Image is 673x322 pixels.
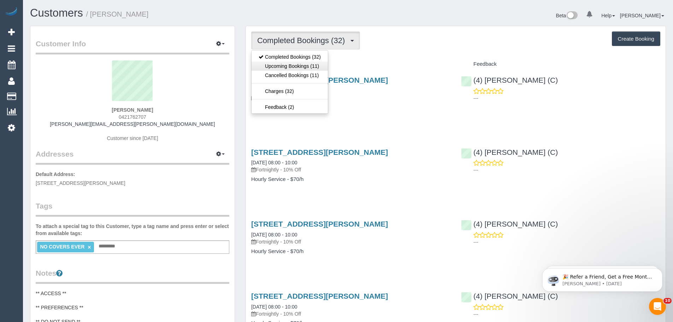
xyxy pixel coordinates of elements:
[251,148,388,156] a: [STREET_ADDRESS][PERSON_NAME]
[119,114,146,120] span: 0421762707
[252,62,328,71] a: Upcoming Bookings (11)
[36,180,125,186] span: [STREET_ADDRESS][PERSON_NAME]
[252,71,328,80] a: Cancelled Bookings (11)
[4,7,18,17] img: Automaid Logo
[461,292,558,300] a: (4) [PERSON_NAME] (C)
[461,61,660,67] h4: Feedback
[663,298,672,304] span: 10
[461,148,558,156] a: (4) [PERSON_NAME] (C)
[251,310,450,317] p: Fortnightly - 10% Off
[252,103,328,112] a: Feedback (2)
[107,135,158,141] span: Customer since [DATE]
[251,304,297,310] a: [DATE] 08:00 - 10:00
[36,171,75,178] label: Default Address:
[251,238,450,245] p: Fortnightly - 10% Off
[461,76,558,84] a: (4) [PERSON_NAME] (C)
[461,220,558,228] a: (4) [PERSON_NAME] (C)
[86,10,149,18] small: / [PERSON_NAME]
[251,160,297,165] a: [DATE] 08:00 - 10:00
[566,11,578,21] img: New interface
[251,232,297,238] a: [DATE] 08:00 - 10:00
[601,13,615,18] a: Help
[251,166,450,173] p: Fortnightly - 10% Off
[88,244,91,250] a: ×
[252,52,328,62] a: Completed Bookings (32)
[556,13,578,18] a: Beta
[36,268,229,284] legend: Notes
[473,166,660,174] p: ---
[473,95,660,102] p: ---
[251,248,450,254] h4: Hourly Service - $70/h
[251,94,450,101] p: Fortnightly - 10% Off
[473,239,660,246] p: ---
[251,61,450,67] h4: Service
[50,121,215,127] a: [PERSON_NAME][EMAIL_ADDRESS][PERSON_NAME][DOMAIN_NAME]
[30,7,83,19] a: Customers
[36,223,229,237] label: To attach a special tag to this Customer, type a tag name and press enter or select from availabl...
[36,201,229,217] legend: Tags
[251,31,360,49] button: Completed Bookings (32)
[251,176,450,182] h4: Hourly Service - $70/h
[532,253,673,303] iframe: Intercom notifications message
[251,104,450,110] h4: Hourly Service - $70/h
[112,107,153,113] strong: [PERSON_NAME]
[251,292,388,300] a: [STREET_ADDRESS][PERSON_NAME]
[620,13,664,18] a: [PERSON_NAME]
[251,220,388,228] a: [STREET_ADDRESS][PERSON_NAME]
[257,36,348,45] span: Completed Bookings (32)
[36,39,229,54] legend: Customer Info
[40,244,84,250] span: NO COVERS EVER
[612,31,660,46] button: Create Booking
[649,298,666,315] iframe: Intercom live chat
[252,87,328,96] a: Charges (32)
[473,311,660,318] p: ---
